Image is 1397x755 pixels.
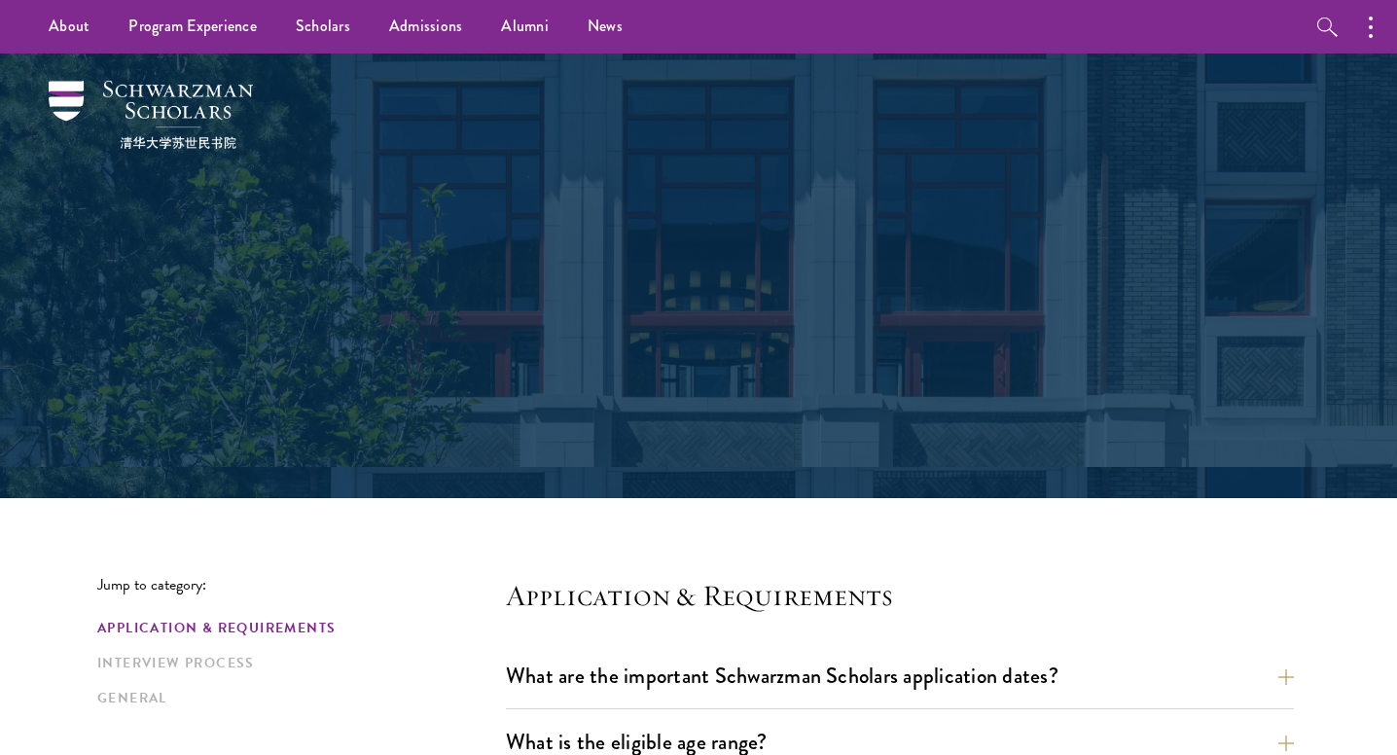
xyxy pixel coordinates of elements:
[97,618,494,638] a: Application & Requirements
[49,81,253,149] img: Schwarzman Scholars
[97,688,494,708] a: General
[506,576,1294,615] h4: Application & Requirements
[97,576,506,593] p: Jump to category:
[506,654,1294,698] button: What are the important Schwarzman Scholars application dates?
[97,653,494,673] a: Interview Process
